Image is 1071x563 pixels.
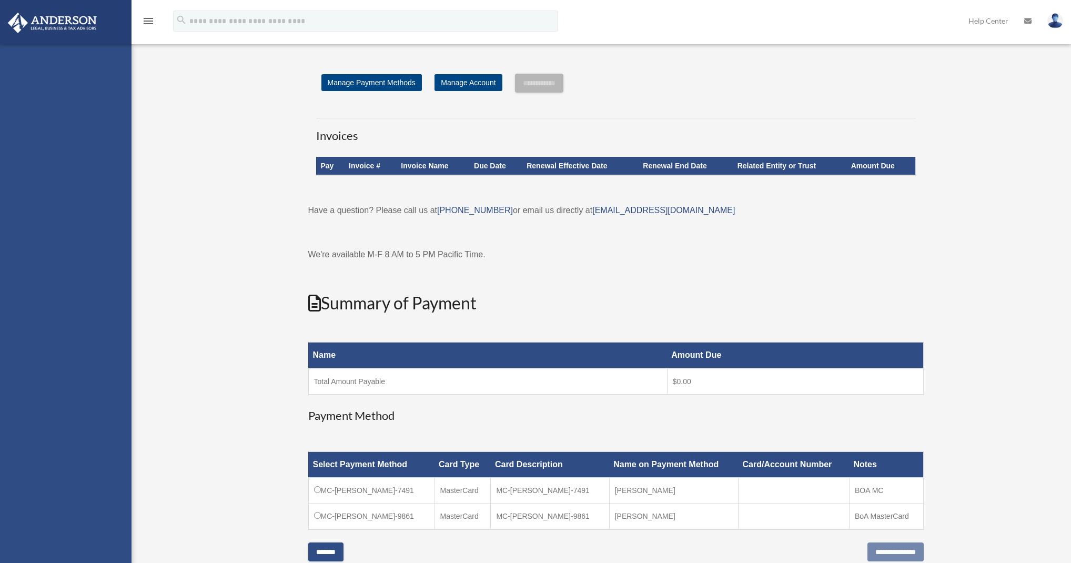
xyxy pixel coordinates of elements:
[639,157,733,175] th: Renewal End Date
[308,247,924,262] p: We're available M-F 8 AM to 5 PM Pacific Time.
[176,14,187,26] i: search
[667,343,923,369] th: Amount Due
[142,15,155,27] i: menu
[308,408,924,424] h3: Payment Method
[316,157,345,175] th: Pay
[849,478,923,504] td: BOA MC
[308,368,667,395] td: Total Amount Payable
[491,478,609,504] td: MC-[PERSON_NAME]-7491
[308,452,435,478] th: Select Payment Method
[316,118,916,144] h3: Invoices
[738,452,849,478] th: Card/Account Number
[1047,13,1063,28] img: User Pic
[435,74,502,91] a: Manage Account
[435,478,491,504] td: MasterCard
[667,368,923,395] td: $0.00
[592,206,735,215] a: [EMAIL_ADDRESS][DOMAIN_NAME]
[308,291,924,315] h2: Summary of Payment
[435,504,491,530] td: MasterCard
[435,452,491,478] th: Card Type
[609,478,738,504] td: [PERSON_NAME]
[522,157,639,175] th: Renewal Effective Date
[491,504,609,530] td: MC-[PERSON_NAME]-9861
[849,452,923,478] th: Notes
[437,206,513,215] a: [PHONE_NUMBER]
[733,157,847,175] th: Related Entity or Trust
[491,452,609,478] th: Card Description
[609,452,738,478] th: Name on Payment Method
[308,203,924,218] p: Have a question? Please call us at or email us directly at
[142,18,155,27] a: menu
[849,504,923,530] td: BoA MasterCard
[397,157,470,175] th: Invoice Name
[470,157,522,175] th: Due Date
[308,343,667,369] th: Name
[609,504,738,530] td: [PERSON_NAME]
[5,13,100,33] img: Anderson Advisors Platinum Portal
[308,478,435,504] td: MC-[PERSON_NAME]-7491
[847,157,915,175] th: Amount Due
[308,504,435,530] td: MC-[PERSON_NAME]-9861
[321,74,422,91] a: Manage Payment Methods
[345,157,397,175] th: Invoice #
